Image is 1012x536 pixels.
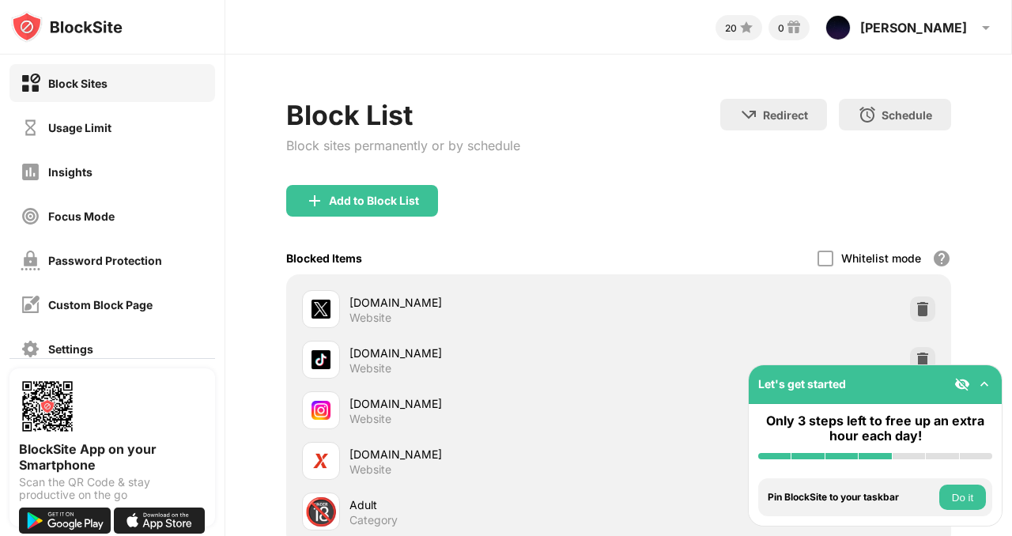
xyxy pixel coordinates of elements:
div: Password Protection [48,254,162,267]
img: favicons [312,350,330,369]
img: time-usage-off.svg [21,118,40,138]
img: ACg8ocJ6SkL9Op1RNhBpEP6u1uHttbOGx6mMxVOLVpfdIZuUi29IuOqP=s96-c [825,15,851,40]
img: eye-not-visible.svg [954,376,970,392]
img: password-protection-off.svg [21,251,40,270]
div: 20 [725,22,737,34]
img: reward-small.svg [784,18,803,37]
img: settings-off.svg [21,339,40,359]
div: Website [349,361,391,376]
div: Block Sites [48,77,108,90]
div: BlockSite App on your Smartphone [19,441,206,473]
img: logo-blocksite.svg [11,11,123,43]
div: 🔞 [304,496,338,528]
img: customize-block-page-off.svg [21,295,40,315]
div: Blocked Items [286,251,362,265]
div: Scan the QR Code & stay productive on the go [19,476,206,501]
div: [DOMAIN_NAME] [349,294,619,311]
div: 0 [778,22,784,34]
div: Focus Mode [48,209,115,223]
img: get-it-on-google-play.svg [19,508,111,534]
div: Whitelist mode [841,251,921,265]
div: [DOMAIN_NAME] [349,345,619,361]
div: Insights [48,165,93,179]
img: favicons [312,401,330,420]
div: Website [349,311,391,325]
img: favicons [312,300,330,319]
img: points-small.svg [737,18,756,37]
div: Category [349,513,398,527]
div: Add to Block List [329,194,419,207]
div: Pin BlockSite to your taskbar [768,492,935,503]
div: Block sites permanently or by schedule [286,138,520,153]
img: focus-off.svg [21,206,40,226]
div: Adult [349,496,619,513]
div: Redirect [763,108,808,122]
div: Settings [48,342,93,356]
button: Do it [939,485,986,510]
img: options-page-qr-code.png [19,378,76,435]
img: block-on.svg [21,74,40,93]
div: Schedule [882,108,932,122]
div: Website [349,462,391,477]
div: Let's get started [758,377,846,391]
div: Block List [286,99,520,131]
div: Website [349,412,391,426]
img: favicons [312,451,330,470]
img: download-on-the-app-store.svg [114,508,206,534]
img: omni-setup-toggle.svg [976,376,992,392]
img: insights-off.svg [21,162,40,182]
div: [DOMAIN_NAME] [349,446,619,462]
div: [DOMAIN_NAME] [349,395,619,412]
div: Usage Limit [48,121,111,134]
div: Custom Block Page [48,298,153,311]
div: Only 3 steps left to free up an extra hour each day! [758,413,992,444]
div: [PERSON_NAME] [860,20,967,36]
